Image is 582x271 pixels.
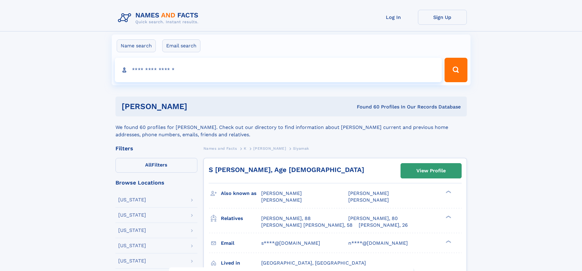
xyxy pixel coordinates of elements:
[118,213,146,218] div: [US_STATE]
[348,197,389,203] span: [PERSON_NAME]
[118,243,146,248] div: [US_STATE]
[118,197,146,202] div: [US_STATE]
[348,190,389,196] span: [PERSON_NAME]
[115,116,467,138] div: We found 60 profiles for [PERSON_NAME]. Check out our directory to find information about [PERSON...
[261,260,366,266] span: [GEOGRAPHIC_DATA], [GEOGRAPHIC_DATA]
[122,103,272,110] h1: [PERSON_NAME]
[253,145,286,152] a: [PERSON_NAME]
[118,228,146,233] div: [US_STATE]
[221,238,261,248] h3: Email
[401,163,461,178] a: View Profile
[444,240,452,244] div: ❯
[261,222,353,229] a: [PERSON_NAME] [PERSON_NAME], 58
[162,39,200,52] label: Email search
[444,190,452,194] div: ❯
[418,10,467,25] a: Sign Up
[416,164,446,178] div: View Profile
[272,104,461,110] div: Found 60 Profiles In Our Records Database
[221,213,261,224] h3: Relatives
[244,145,247,152] a: K
[117,39,156,52] label: Name search
[253,146,286,151] span: [PERSON_NAME]
[261,190,302,196] span: [PERSON_NAME]
[115,146,197,151] div: Filters
[369,10,418,25] a: Log In
[293,146,309,151] span: Siyamak
[444,215,452,219] div: ❯
[115,58,442,82] input: search input
[261,215,311,222] a: [PERSON_NAME], 88
[261,197,302,203] span: [PERSON_NAME]
[115,10,203,26] img: Logo Names and Facts
[445,58,467,82] button: Search Button
[115,158,197,173] label: Filters
[359,222,408,229] a: [PERSON_NAME], 26
[145,162,152,168] span: All
[221,188,261,199] h3: Also known as
[118,258,146,263] div: [US_STATE]
[348,215,398,222] a: [PERSON_NAME], 80
[209,166,364,174] a: S [PERSON_NAME], Age [DEMOGRAPHIC_DATA]
[115,180,197,185] div: Browse Locations
[203,145,237,152] a: Names and Facts
[244,146,247,151] span: K
[221,258,261,268] h3: Lived in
